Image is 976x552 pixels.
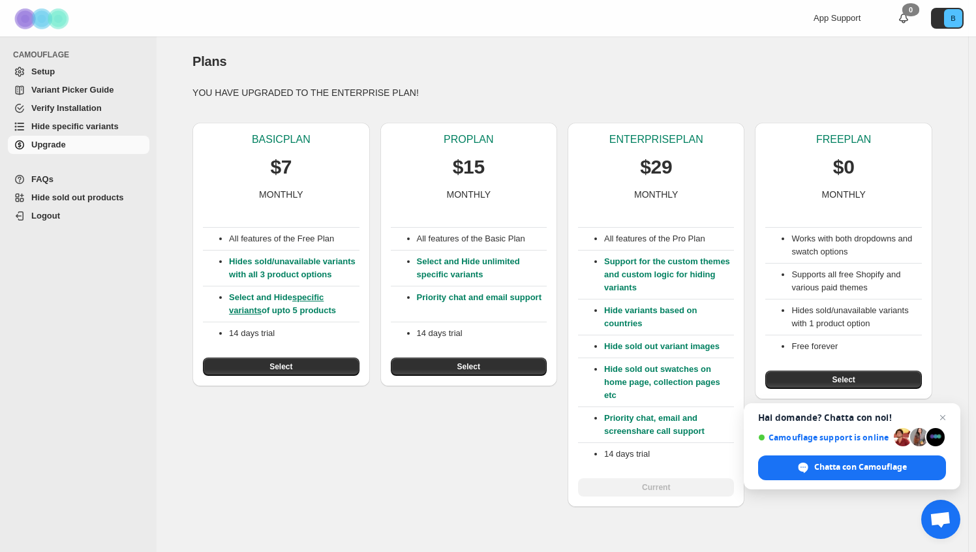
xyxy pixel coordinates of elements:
[8,81,149,99] a: Variant Picker Guide
[252,133,311,146] p: BASIC PLAN
[604,412,734,438] p: Priority chat, email and screenshare call support
[10,1,76,37] img: Camouflage
[944,9,962,27] span: Avatar with initials B
[229,291,359,317] p: Select and Hide of upto 5 products
[417,255,547,281] p: Select and Hide unlimited specific variants
[833,154,855,180] p: $0
[758,455,946,480] span: Chatta con Camouflage
[31,140,66,149] span: Upgrade
[765,371,921,389] button: Select
[604,340,734,353] p: Hide sold out variant images
[8,207,149,225] a: Logout
[417,232,547,245] p: All features of the Basic Plan
[604,363,734,402] p: Hide sold out swatches on home page, collection pages etc
[931,8,964,29] button: Avatar with initials B
[814,461,907,473] span: Chatta con Camouflage
[791,304,921,330] li: Hides sold/unavailable variants with 1 product option
[604,232,734,245] p: All features of the Pro Plan
[417,291,547,317] p: Priority chat and email support
[31,67,55,76] span: Setup
[270,154,292,180] p: $7
[897,12,910,25] a: 0
[902,3,919,16] div: 0
[8,189,149,207] a: Hide sold out products
[417,327,547,340] p: 14 days trial
[444,133,493,146] p: PRO PLAN
[259,188,303,201] p: MONTHLY
[758,433,889,442] span: Camouflage support is online
[31,121,119,131] span: Hide specific variants
[791,340,921,353] li: Free forever
[8,63,149,81] a: Setup
[832,375,855,385] span: Select
[640,154,672,180] p: $29
[229,232,359,245] p: All features of the Free Plan
[791,268,921,294] li: Supports all free Shopify and various paid themes
[634,188,678,201] p: MONTHLY
[229,327,359,340] p: 14 days trial
[821,188,865,201] p: MONTHLY
[814,13,861,23] span: App Support
[31,211,60,221] span: Logout
[203,358,359,376] button: Select
[8,170,149,189] a: FAQs
[447,188,491,201] p: MONTHLY
[31,85,114,95] span: Variant Picker Guide
[31,192,124,202] span: Hide sold out products
[31,174,53,184] span: FAQs
[229,255,359,281] p: Hides sold/unavailable variants with all 3 product options
[921,500,960,539] a: Aprire la chat
[8,99,149,117] a: Verify Installation
[609,133,703,146] p: ENTERPRISE PLAN
[453,154,485,180] p: $15
[604,448,734,461] p: 14 days trial
[31,103,102,113] span: Verify Installation
[951,14,955,22] text: B
[816,133,871,146] p: FREE PLAN
[13,50,150,60] span: CAMOUFLAGE
[791,232,921,258] li: Works with both dropdowns and swatch options
[457,361,480,372] span: Select
[391,358,547,376] button: Select
[604,255,734,294] p: Support for the custom themes and custom logic for hiding variants
[758,412,946,423] span: Hai domande? Chatta con noi!
[192,54,226,69] span: Plans
[604,304,734,330] p: Hide variants based on countries
[8,136,149,154] a: Upgrade
[192,86,932,99] p: YOU HAVE UPGRADED TO THE ENTERPRISE PLAN!
[269,361,292,372] span: Select
[8,117,149,136] a: Hide specific variants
